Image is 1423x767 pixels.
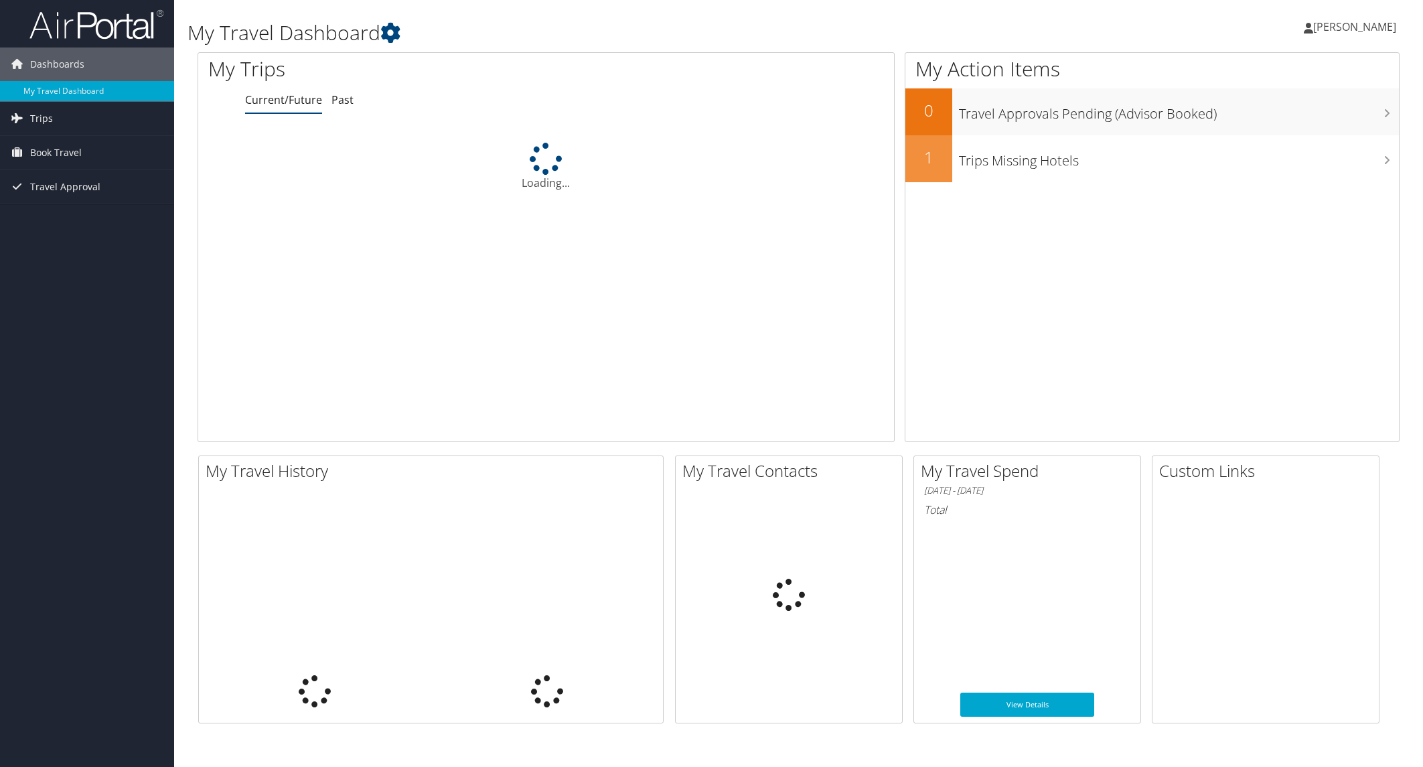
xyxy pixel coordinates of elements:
[206,460,663,482] h2: My Travel History
[959,98,1399,123] h3: Travel Approvals Pending (Advisor Booked)
[1159,460,1379,482] h2: Custom Links
[198,143,894,191] div: Loading...
[959,145,1399,170] h3: Trips Missing Hotels
[208,55,594,83] h1: My Trips
[905,55,1399,83] h1: My Action Items
[682,460,902,482] h2: My Travel Contacts
[924,502,1130,517] h6: Total
[1313,19,1396,34] span: [PERSON_NAME]
[905,99,952,122] h2: 0
[1304,7,1410,47] a: [PERSON_NAME]
[331,92,354,107] a: Past
[29,9,163,40] img: airportal-logo.png
[30,170,100,204] span: Travel Approval
[245,92,322,107] a: Current/Future
[30,48,84,81] span: Dashboards
[960,693,1094,717] a: View Details
[30,136,82,169] span: Book Travel
[188,19,1002,47] h1: My Travel Dashboard
[905,88,1399,135] a: 0Travel Approvals Pending (Advisor Booked)
[921,460,1140,482] h2: My Travel Spend
[905,135,1399,182] a: 1Trips Missing Hotels
[30,102,53,135] span: Trips
[905,146,952,169] h2: 1
[924,484,1130,497] h6: [DATE] - [DATE]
